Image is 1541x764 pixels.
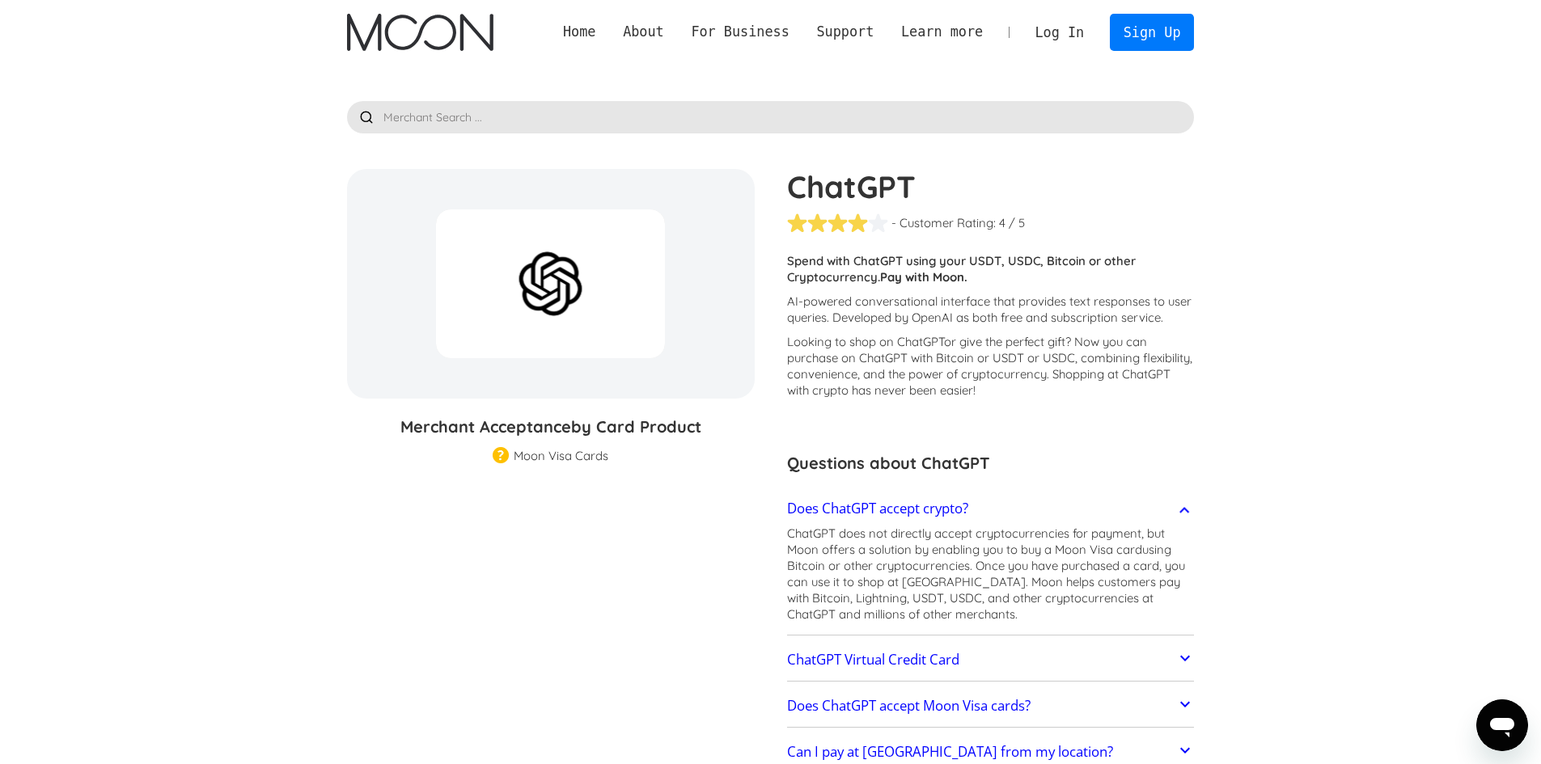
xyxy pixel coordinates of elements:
[816,22,874,42] div: Support
[787,500,968,517] h2: Does ChatGPT accept crypto?
[787,334,1195,399] p: Looking to shop on ChatGPT ? Now you can purchase on ChatGPT with Bitcoin or USDT or USDC, combin...
[887,22,997,42] div: Learn more
[347,415,755,439] h3: Merchant Acceptance
[901,22,983,42] div: Learn more
[787,253,1195,285] p: Spend with ChatGPT using your USDT, USDC, Bitcoin or other Cryptocurrency.
[1022,15,1098,50] a: Log In
[880,269,967,285] strong: Pay with Moon.
[609,22,677,42] div: About
[787,451,1195,475] h3: Questions about ChatGPT
[787,643,1195,677] a: ChatGPT Virtual Credit Card
[1476,699,1528,751] iframe: Button to launch messaging window
[787,169,1195,205] h1: ChatGPT
[787,526,1195,623] p: ChatGPT does not directly accept cryptocurrencies for payment, but Moon offers a solution by enab...
[347,101,1195,133] input: Merchant Search ...
[549,22,609,42] a: Home
[999,215,1005,231] div: 4
[691,22,789,42] div: For Business
[1110,14,1194,50] a: Sign Up
[347,14,493,51] a: home
[787,293,1195,326] p: AI-powered conversational interface that provides text responses to user queries. Developed by Op...
[891,215,996,231] div: - Customer Rating:
[571,416,701,437] span: by Card Product
[944,334,1065,349] span: or give the perfect gift
[803,22,887,42] div: Support
[787,698,1031,714] h2: Does ChatGPT accept Moon Visa cards?
[623,22,664,42] div: About
[787,492,1195,526] a: Does ChatGPT accept crypto?
[787,744,1113,760] h2: Can I pay at [GEOGRAPHIC_DATA] from my location?
[514,448,608,464] div: Moon Visa Cards
[787,689,1195,723] a: Does ChatGPT accept Moon Visa cards?
[787,652,959,668] h2: ChatGPT Virtual Credit Card
[678,22,803,42] div: For Business
[347,14,493,51] img: Moon Logo
[1009,215,1025,231] div: / 5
